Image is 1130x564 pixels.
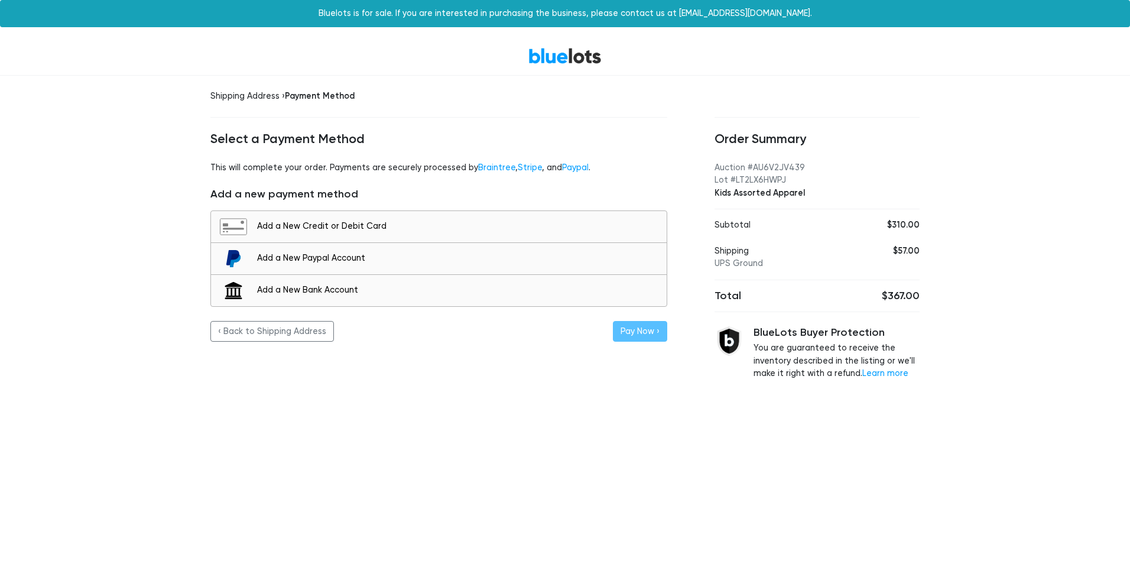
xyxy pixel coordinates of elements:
[754,326,920,380] div: You are guaranteed to receive the inventory described in the listing or we'll make it right with ...
[210,161,667,174] p: This will complete your order. Payments are securely processed by , , and .
[826,290,920,303] h5: $367.00
[562,163,589,173] a: Paypal
[210,242,667,275] button: Add a New Paypal Account
[706,245,854,270] div: Shipping
[518,163,542,173] a: Stripe
[210,132,667,147] h4: Select a Payment Method
[528,47,602,64] a: BlueLots
[754,326,920,339] h5: BlueLots Buyer Protection
[863,245,920,258] div: $57.00
[210,90,667,103] div: Shipping Address ›
[257,284,661,297] div: Add a New Bank Account
[257,252,661,265] div: Add a New Paypal Account
[706,219,854,232] div: Subtotal
[219,250,248,267] img: paypal-e45154e64af83914f1bfc5ccaef5e45ad9219bcc487a140f8d53ba0aa7adc10c.svg
[210,274,667,307] button: Add a New Bank Account
[257,220,661,233] div: Add a New Credit or Debit Card
[715,187,920,200] div: Kids Assorted Apparel
[478,163,515,173] a: Braintree
[285,90,355,101] span: Payment Method
[210,188,667,201] h5: Add a new payment method
[613,321,667,342] button: Pay Now ›
[715,326,744,356] img: buyer_protection_shield-3b65640a83011c7d3ede35a8e5a80bfdfaa6a97447f0071c1475b91a4b0b3d01.png
[715,258,763,268] span: UPS Ground
[210,210,667,243] button: Add a New Credit or Debit Card
[219,282,248,299] img: bank_building-47134c95dd6db366968c74e7de1e0c8476399df1e88d702a15913f4c9ea43779.svg
[715,290,808,303] h5: Total
[862,368,908,378] a: Learn more
[715,132,920,147] h4: Order Summary
[715,161,920,174] div: Auction #AU6V2JV439
[863,219,920,232] div: $310.00
[219,218,248,235] img: credit_card4-aa67a425a2d22b74fb5ad9a7b6498f45fc14ea0603bbdb5b951528953f6bd625.svg
[715,174,920,187] div: Lot #LT2LX6HWPJ
[210,321,334,342] a: ‹ Back to Shipping Address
